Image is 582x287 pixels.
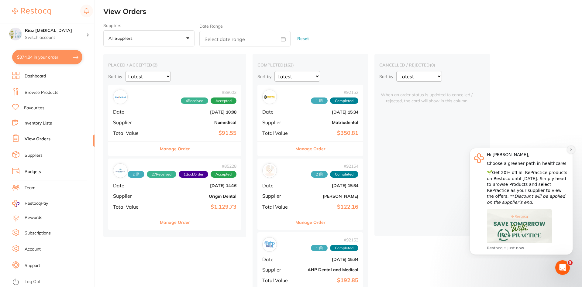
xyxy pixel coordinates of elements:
a: Dashboard [25,73,46,79]
b: AHP Dental and Medical [298,267,358,272]
img: Numedical [115,91,126,103]
span: Date [262,257,293,262]
b: $91.55 [157,130,236,136]
a: Team [25,185,35,191]
b: [PERSON_NAME] [298,194,358,199]
span: Received [181,97,208,104]
img: Restocq Logo [12,8,51,15]
a: Restocq Logo [12,5,51,19]
a: View Orders [25,136,50,142]
div: Numedical#886034ReceivedAcceptedDate[DATE] 10:08SupplierNumedicalTotal Value$91.55Manage Order [108,85,241,156]
span: # 92153 [311,237,358,242]
p: Sort by [108,74,122,79]
b: $122.16 [298,204,358,210]
button: Manage Order [160,142,190,156]
label: Date Range [199,24,223,29]
b: $1,129.73 [157,204,236,210]
h4: Riaz Dental Surgery [25,28,86,34]
b: [DATE] 10:08 [157,110,236,114]
span: # 85228 [128,164,236,169]
a: Log Out [25,279,40,285]
h2: View Orders [103,7,582,16]
b: [DATE] 14:16 [157,183,236,188]
img: Origin Dental [115,165,126,176]
span: Completed [330,97,358,104]
a: Account [25,246,41,252]
iframe: Intercom notifications message [460,142,582,258]
a: Support [25,263,40,269]
a: Rewards [25,215,42,221]
h2: completed ( 162 ) [257,62,363,68]
b: [DATE] 15:34 [298,257,358,262]
span: # 92152 [311,90,358,95]
span: Supplier [113,120,153,125]
span: Completed [330,171,358,178]
b: [DATE] 15:34 [298,110,358,114]
img: RestocqPay [12,200,19,207]
p: All suppliers [108,36,135,41]
div: Origin Dental#852282 27Received1BackOrderAcceptedDate[DATE] 14:16SupplierOrigin DentalTotal Value... [108,159,241,230]
span: Total Value [262,130,293,136]
p: Sort by [379,74,393,79]
span: Date [113,109,153,114]
span: Received [147,171,176,178]
span: Supplier [113,193,153,199]
label: Suppliers [103,23,195,28]
img: Matrixdental [264,91,275,103]
span: # 92154 [311,164,358,169]
span: When an order status is updated to cancelled / rejected, the card will show in this column [379,85,474,104]
span: Total Value [113,130,153,136]
span: Back orders [179,171,208,178]
button: $374.84 in your order [12,50,82,64]
span: Date [262,183,293,188]
a: Inventory Lists [23,120,52,126]
button: Reset [295,31,311,47]
span: # 88603 [181,90,236,95]
input: Select date range [199,31,291,46]
span: Total Value [113,204,153,210]
b: $192.85 [298,277,358,284]
b: $350.81 [298,130,358,136]
a: Browse Products [25,90,58,96]
img: Riaz Dental Surgery [9,28,22,40]
h2: cancelled / rejected ( 0 ) [379,62,485,68]
p: Sort by [257,74,271,79]
span: 5 [568,260,573,265]
iframe: Intercom live chat [555,260,570,275]
img: Adam Dental [264,165,275,176]
a: RestocqPay [12,200,48,207]
span: Supplier [262,267,293,272]
a: Subscriptions [25,230,51,236]
a: Suppliers [25,152,43,159]
span: RestocqPay [25,200,48,207]
a: Favourites [24,105,44,111]
button: Manage Order [295,142,325,156]
p: Switch account [25,35,86,41]
b: Matrixdental [298,120,358,125]
span: Accepted [211,97,236,104]
span: Received [311,97,328,104]
span: Total Value [262,278,293,283]
b: Origin Dental [157,194,236,199]
span: Supplier [262,120,293,125]
b: [DATE] 15:34 [298,183,358,188]
img: AHP Dental and Medical [264,239,275,250]
span: Completed [330,245,358,251]
button: Manage Order [295,215,325,230]
span: Received [311,245,328,251]
span: Date [262,109,293,114]
span: Received [128,171,144,178]
h2: placed / accepted ( 2 ) [108,62,241,68]
span: Total Value [262,204,293,210]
